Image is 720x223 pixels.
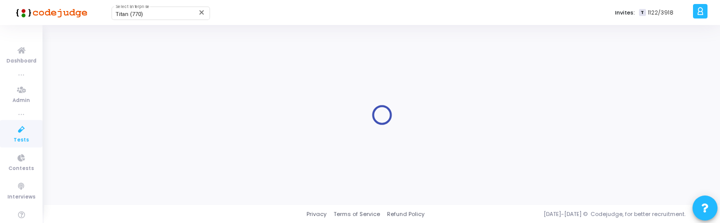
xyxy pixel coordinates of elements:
span: Tests [13,136,29,144]
a: Refund Policy [387,210,424,218]
span: 1122/3918 [648,8,673,17]
span: Contests [8,164,34,173]
span: Admin [12,96,30,105]
img: logo [12,2,87,22]
div: [DATE]-[DATE] © Codejudge, for better recruitment. [424,210,707,218]
span: Dashboard [6,57,36,65]
span: Titan (770) [115,11,143,17]
span: T [639,9,645,16]
mat-icon: Clear [198,8,206,16]
a: Privacy [306,210,326,218]
a: Terms of Service [333,210,380,218]
label: Invites: [615,8,635,17]
span: Interviews [7,193,35,201]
